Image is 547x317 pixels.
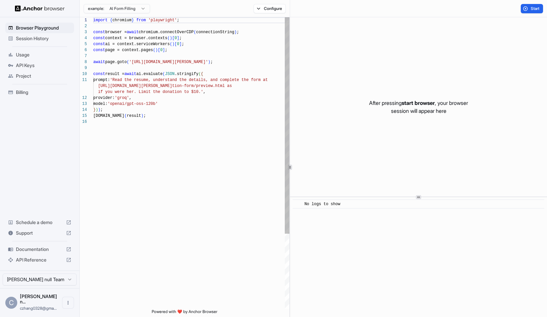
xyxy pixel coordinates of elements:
span: chromium [113,18,132,23]
span: ] [179,42,182,46]
span: ) [172,42,175,46]
span: ) [170,36,172,40]
span: browser = [105,30,127,35]
span: ( [127,60,129,64]
span: ; [182,42,184,46]
span: } [93,108,96,112]
span: ( [194,30,196,35]
span: ) [141,114,143,118]
span: await [93,60,105,64]
div: 7 [80,53,87,59]
div: API Keys [5,60,74,71]
span: ( [163,72,165,76]
span: page = context.pages [105,48,153,52]
span: Support [16,230,63,236]
span: page.goto [105,60,127,64]
span: } [131,18,134,23]
div: 8 [80,59,87,65]
div: 11 [80,77,87,83]
span: , [129,96,131,100]
span: ) [208,60,210,64]
div: Session History [5,33,74,44]
span: [ [172,36,175,40]
span: ( [170,42,172,46]
span: Documentation [16,246,63,253]
span: ai = context.serviceWorkers [105,42,170,46]
span: { [201,72,203,76]
div: 10 [80,71,87,77]
div: 16 [80,119,87,125]
span: ​ [296,201,299,207]
img: Anchor Logo [15,5,65,12]
span: ( [167,36,170,40]
span: ; [179,36,182,40]
div: Schedule a demo [5,217,74,228]
span: [ [158,48,160,52]
span: Powered with ❤️ by Anchor Browser [152,309,217,317]
span: import [93,18,108,23]
span: 0 [160,48,163,52]
span: result [127,114,141,118]
span: No logs to show [304,202,340,206]
div: 12 [80,95,87,101]
span: Schedule a demo [16,219,63,226]
span: '[URL][DOMAIN_NAME][PERSON_NAME]' [129,60,208,64]
span: [URL][DOMAIN_NAME][PERSON_NAME] [98,84,172,88]
div: Usage [5,49,74,60]
span: [DOMAIN_NAME] [93,114,124,118]
div: Documentation [5,244,74,255]
div: Browser Playground [5,23,74,33]
span: const [93,42,105,46]
span: { [110,18,112,23]
div: 9 [80,65,87,71]
span: ; [210,60,213,64]
div: 5 [80,41,87,47]
span: czhang0328@gmail.com [20,306,57,311]
span: ( [198,72,201,76]
span: const [93,48,105,52]
button: Start [521,4,543,13]
span: 0 [175,36,177,40]
span: ( [153,48,155,52]
span: 'groq' [115,96,129,100]
span: provider: [93,96,115,100]
span: .stringify [175,72,198,76]
span: Usage [16,51,71,58]
span: ; [237,30,239,35]
span: result = [105,72,124,76]
span: lete the form at [229,78,268,82]
div: Project [5,71,74,81]
div: 14 [80,107,87,113]
span: prompt: [93,78,110,82]
span: const [93,72,105,76]
span: [ [175,42,177,46]
div: API Reference [5,255,74,265]
div: 4 [80,35,87,41]
span: ; [165,48,167,52]
span: ) [234,30,237,35]
span: await [127,30,139,35]
span: const [93,30,105,35]
div: 2 [80,23,87,29]
span: ; [101,108,103,112]
span: ; [177,18,179,23]
div: 13 [80,101,87,107]
div: 15 [80,113,87,119]
span: chromium.connectOverCDP [139,30,194,35]
span: 0 [177,42,179,46]
span: Project [16,73,71,79]
div: Support [5,228,74,238]
div: 1 [80,17,87,23]
span: await [124,72,136,76]
span: model: [93,102,108,106]
span: ) [98,108,100,112]
span: from [136,18,146,23]
span: Cheng Zhang null [20,293,57,304]
span: start browser [402,100,435,106]
p: After pressing , your browser session will appear here [369,99,468,115]
span: 'openai/gpt-oss-120b' [108,102,158,106]
span: if you were her. Limit the donation to $10.' [98,90,203,94]
span: ] [177,36,179,40]
span: Session History [16,35,71,42]
button: Configure [254,4,286,13]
